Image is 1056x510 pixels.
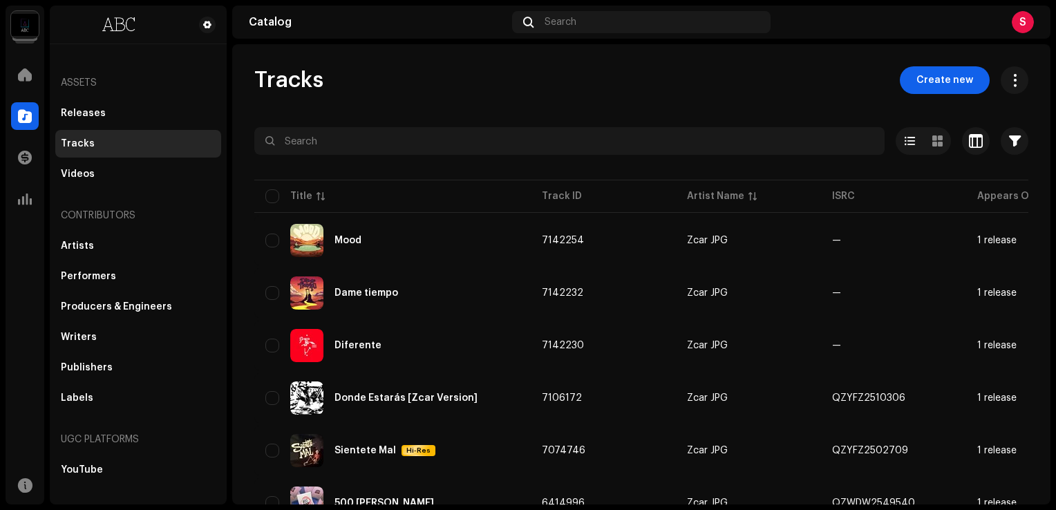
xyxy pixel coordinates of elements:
div: Mood [334,236,361,245]
img: edff8127-2673-4b3d-af77-0cfc9ea215cb [290,329,323,362]
img: afdc51b4-29b9-4566-b8c6-665cfdd922ed [290,276,323,310]
re-m-nav-item: Labels [55,384,221,412]
re-a-nav-header: Assets [55,66,221,100]
span: Zcar JPG [687,393,810,403]
re-m-nav-item: Writers [55,323,221,351]
img: 4b27af27-1876-4d30-865d-b6d287a8d627 [11,11,39,39]
div: Zcar JPG [687,446,728,455]
span: Zcar JPG [687,236,810,245]
div: — [832,236,841,245]
div: Diferente [334,341,381,350]
div: Zcar JPG [687,393,728,403]
button: Create new [900,66,990,94]
div: Labels [61,393,93,404]
div: Zcar JPG [687,236,728,245]
div: QZWDW2549540 [832,498,915,508]
div: QZYFZ2510306 [832,393,905,403]
div: Videos [61,169,95,180]
div: QZYFZ2502709 [832,446,908,455]
re-m-nav-item: Releases [55,100,221,127]
div: Performers [61,271,116,282]
div: Artists [61,240,94,252]
div: 1 release [977,498,1017,508]
div: 1 release [977,341,1017,350]
re-m-nav-item: Tracks [55,130,221,158]
div: Title [290,189,312,203]
div: 1 release [977,446,1017,455]
img: 8f5367ee-d1ce-4e57-b372-fb390f52bcfb [290,381,323,415]
span: Tracks [254,66,323,94]
span: 7142254 [542,236,584,245]
div: Zcar JPG [687,498,728,508]
div: Zcar JPG [687,341,728,350]
span: Hi-Res [403,446,434,455]
div: Appears On [977,189,1035,203]
img: 7ce5ca00-545b-4247-abdf-fd48aad40ff5 [290,434,323,467]
div: Sientete Mal [334,446,396,455]
div: Artist Name [687,189,744,203]
span: Zcar JPG [687,498,810,508]
span: Search [545,17,576,28]
div: S [1012,11,1034,33]
div: Writers [61,332,97,343]
div: Catalog [249,17,507,28]
div: — [832,288,841,298]
div: Releases [61,108,106,119]
img: 02c73083-bcc3-44dd-8e71-7c7794ea75ae [61,17,177,33]
div: Publishers [61,362,113,373]
span: Zcar JPG [687,288,810,298]
re-m-nav-item: Producers & Engineers [55,293,221,321]
div: 1 release [977,393,1017,403]
div: Dame tiempo [334,288,398,298]
div: Zcar JPG [687,288,728,298]
span: 7106172 [542,393,582,403]
re-a-nav-header: UGC Platforms [55,423,221,456]
re-a-nav-header: Contributors [55,199,221,232]
re-m-nav-item: Artists [55,232,221,260]
re-m-nav-item: Performers [55,263,221,290]
div: Producers & Engineers [61,301,172,312]
span: 7142230 [542,341,584,350]
div: YouTube [61,464,103,475]
div: 1 release [977,288,1017,298]
div: Donde Estarás [Zcar Version] [334,393,478,403]
div: Tracks [61,138,95,149]
re-m-nav-item: YouTube [55,456,221,484]
span: 7074746 [542,446,585,455]
span: Create new [916,66,973,94]
input: Search [254,127,885,155]
div: 1 release [977,236,1017,245]
re-m-nav-item: Videos [55,160,221,188]
img: e523fdab-b843-4a0f-9410-2030a1265fe8 [290,224,323,257]
span: 7142232 [542,288,583,298]
span: Zcar JPG [687,341,810,350]
div: — [832,341,841,350]
span: 6414996 [542,498,585,508]
span: Zcar JPG [687,446,810,455]
div: 500 Dias [334,498,434,508]
re-m-nav-item: Publishers [55,354,221,381]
